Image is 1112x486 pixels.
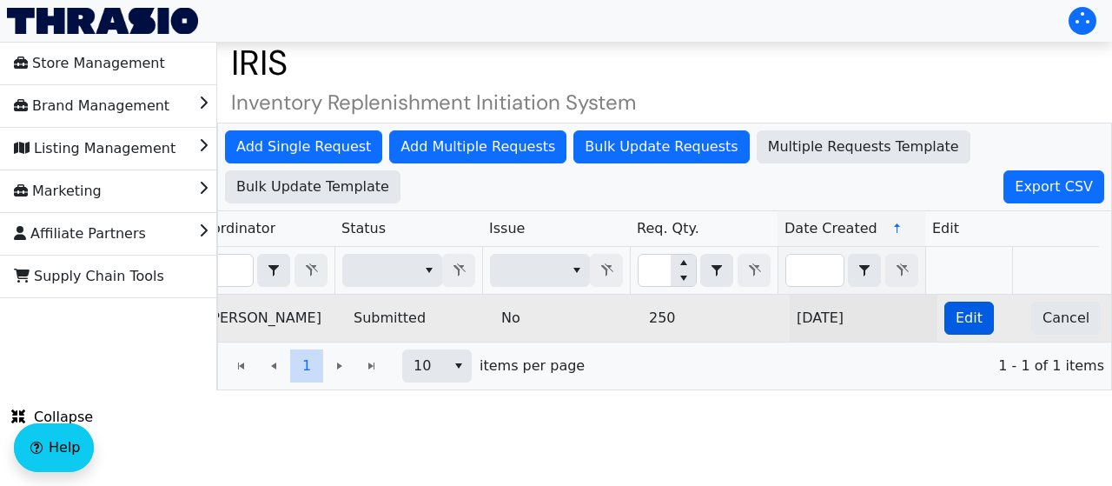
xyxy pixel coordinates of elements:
[848,254,881,287] span: Choose Operator
[490,254,590,287] span: Filter
[446,350,471,382] button: select
[630,247,778,295] th: Filter
[1031,302,1101,335] button: Cancel
[7,8,198,34] img: Thrasio Logo
[218,342,1111,389] div: Page 1 of 1
[334,247,482,295] th: Filter
[194,218,275,239] span: Coordinator
[14,135,175,163] span: Listing Management
[14,177,102,205] span: Marketing
[585,136,738,157] span: Bulk Update Requests
[790,295,937,342] td: [DATE]
[414,356,435,376] span: 10
[225,170,400,203] button: Bulk Update Template
[14,92,169,120] span: Brand Management
[700,254,733,287] span: Choose Operator
[347,295,494,342] td: Submitted
[1003,170,1104,203] button: Export CSV
[302,356,311,376] span: 1
[639,255,671,286] input: Filter
[342,254,442,287] span: Filter
[786,255,844,286] input: Filter
[1015,176,1093,197] span: Export CSV
[341,218,386,239] span: Status
[671,270,696,286] button: Decrease value
[849,255,880,286] button: select
[402,350,472,383] span: Page size
[199,295,347,342] td: [PERSON_NAME]
[671,255,696,270] button: Increase value
[932,218,959,239] span: Edit
[416,255,441,286] button: select
[757,130,970,163] button: Multiple Requests Template
[494,295,642,342] td: No
[599,356,1104,376] span: 1 - 1 of 1 items
[768,136,959,157] span: Multiple Requests Template
[217,42,1112,83] h1: IRIS
[14,423,94,472] button: Help floatingactionbutton
[564,255,589,286] button: select
[290,350,323,383] button: Page 1
[258,255,289,286] button: select
[956,308,983,329] span: Edit
[14,50,165,77] span: Store Management
[637,218,699,239] span: Req. Qty.
[217,90,1112,116] h4: Inventory Replenishment Initiation System
[944,302,994,335] button: Edit
[778,247,925,295] th: Filter
[482,247,630,295] th: Filter
[236,176,389,197] span: Bulk Update Template
[14,220,146,248] span: Affiliate Partners
[236,136,371,157] span: Add Single Request
[1042,308,1089,329] span: Cancel
[489,218,525,239] span: Issue
[257,254,290,287] span: Choose Operator
[49,437,80,458] span: Help
[480,356,585,376] span: items per page
[225,130,382,163] button: Add Single Request
[400,136,555,157] span: Add Multiple Requests
[784,218,877,239] span: Date Created
[14,263,164,290] span: Supply Chain Tools
[389,130,566,163] button: Add Multiple Requests
[11,407,93,428] span: Collapse
[642,295,790,342] td: 250
[573,130,749,163] button: Bulk Update Requests
[195,255,253,286] input: Filter
[187,247,334,295] th: Filter
[701,255,732,286] button: select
